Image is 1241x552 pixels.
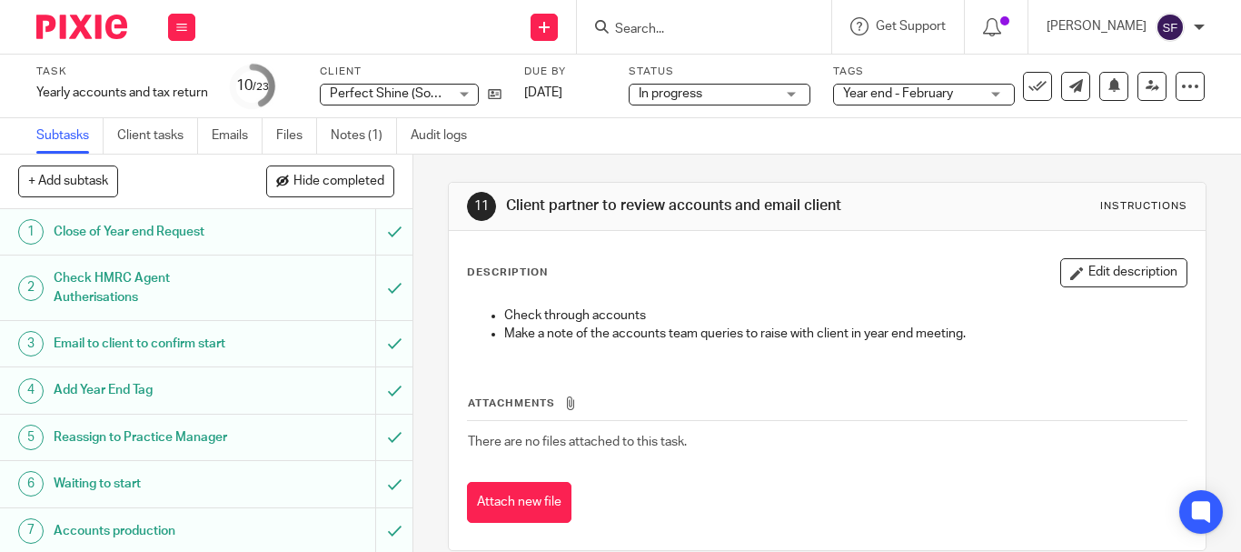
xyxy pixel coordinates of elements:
span: [DATE] [524,86,562,99]
a: Subtasks [36,118,104,154]
img: svg%3E [1156,13,1185,42]
h1: Waiting to start [54,470,256,497]
label: Client [320,65,501,79]
div: 7 [18,518,44,544]
h1: Accounts production [54,517,256,545]
img: Pixie [36,15,127,39]
h1: Client partner to review accounts and email client [506,196,866,216]
span: There are no files attached to this task. [468,436,687,448]
a: Emails [212,118,263,154]
a: Client tasks [117,118,198,154]
p: Check through accounts [504,306,1186,325]
input: Search [613,22,777,38]
div: Instructions [1100,199,1187,214]
div: 1 [18,219,44,245]
a: Files [276,118,317,154]
button: Attach new file [467,482,571,523]
label: Due by [524,65,606,79]
div: 6 [18,471,44,497]
label: Task [36,65,208,79]
div: 3 [18,331,44,356]
span: Get Support [876,20,946,33]
div: 11 [467,192,496,221]
p: [PERSON_NAME] [1047,17,1147,35]
label: Tags [833,65,1015,79]
span: In progress [639,87,702,100]
div: 2 [18,276,44,301]
label: Status [629,65,810,79]
button: Hide completed [266,166,394,196]
small: /23 [253,82,269,92]
p: Make a note of the accounts team queries to raise with client in year end meeting. [504,325,1186,343]
button: + Add subtask [18,166,118,196]
h1: Close of Year end Request [54,218,256,246]
div: 4 [18,378,44,404]
span: Year end - February [843,87,953,100]
h1: Add Year End Tag [54,376,256,404]
h1: Email to client to confirm start [54,330,256,357]
span: Hide completed [293,175,384,189]
h1: Check HMRC Agent Autherisations [54,265,256,311]
div: Yearly accounts and tax return [36,84,208,102]
h1: Reassign to Practice Manager [54,424,256,451]
span: Perfect Shine (South) Limited [330,87,499,100]
button: Edit description [1060,258,1187,287]
span: Attachments [468,398,555,408]
div: 10 [236,75,269,96]
div: 5 [18,425,44,450]
a: Audit logs [411,118,481,154]
p: Description [467,266,548,280]
a: Notes (1) [331,118,397,154]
